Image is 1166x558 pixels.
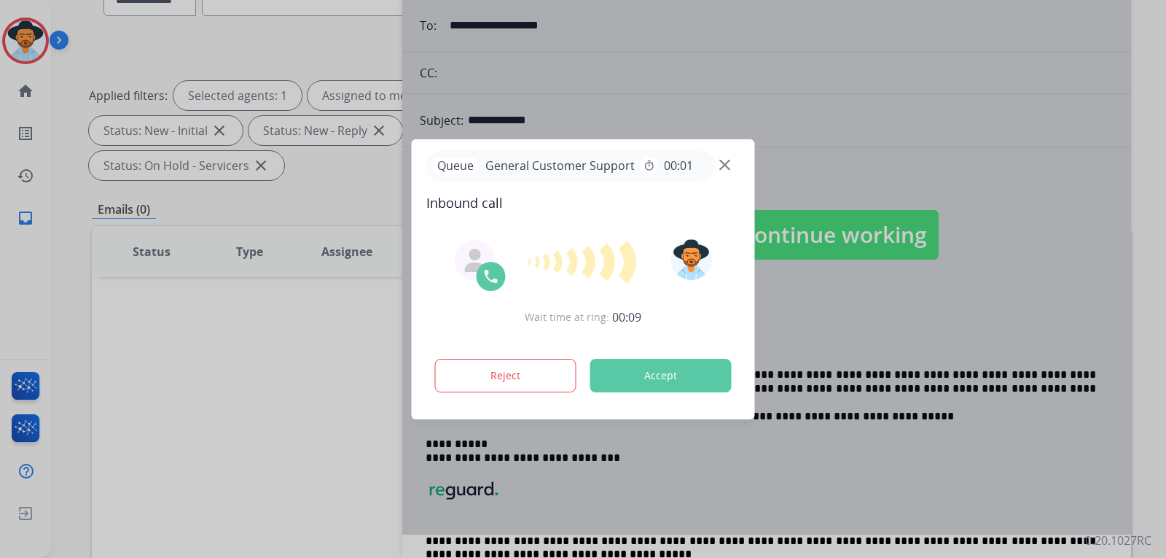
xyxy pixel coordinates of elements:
mat-icon: timer [643,160,655,171]
img: close-button [719,159,730,170]
p: Queue [432,157,480,175]
img: call-icon [482,268,500,285]
button: Accept [590,359,732,392]
span: 00:01 [664,157,693,174]
button: Reject [435,359,576,392]
img: agent-avatar [463,249,487,272]
span: General Customer Support [480,157,641,174]
span: Wait time at ring: [525,310,609,325]
span: 00:09 [612,309,641,326]
img: avatar [670,239,711,280]
span: Inbound call [426,193,740,213]
p: 0.20.1027RC [1085,532,1151,549]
